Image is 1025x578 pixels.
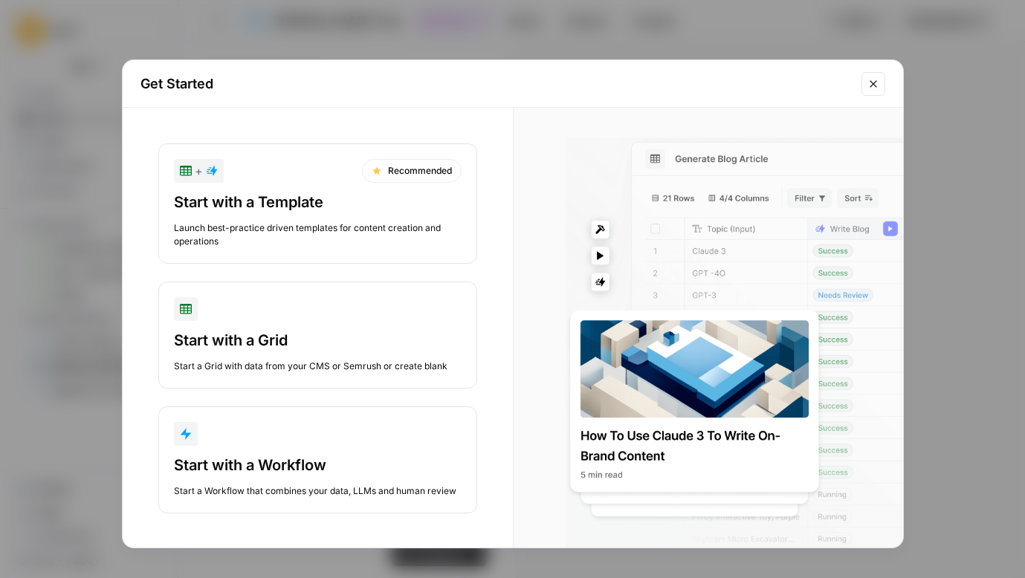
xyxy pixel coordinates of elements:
[140,74,853,94] h2: Get Started
[180,162,218,180] div: +
[362,159,462,183] div: Recommended
[174,360,462,373] div: Start a Grid with data from your CMS or Semrush or create blank
[158,282,477,389] button: Start with a GridStart a Grid with data from your CMS or Semrush or create blank
[174,192,462,212] div: Start with a Template
[861,72,885,96] button: Close modal
[158,406,477,513] button: Start with a WorkflowStart a Workflow that combines your data, LLMs and human review
[174,455,462,475] div: Start with a Workflow
[174,221,462,248] div: Launch best-practice driven templates for content creation and operations
[158,143,477,264] button: +RecommendedStart with a TemplateLaunch best-practice driven templates for content creation and o...
[174,484,462,498] div: Start a Workflow that combines your data, LLMs and human review
[174,330,462,351] div: Start with a Grid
